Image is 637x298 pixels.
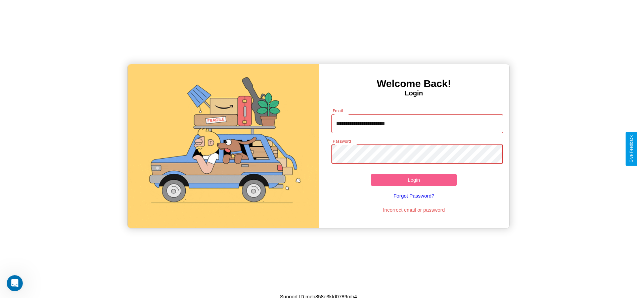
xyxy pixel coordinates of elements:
[328,205,500,214] p: Incorrect email or password
[328,186,500,205] a: Forgot Password?
[333,138,351,144] label: Password
[319,89,509,97] h4: Login
[333,108,343,114] label: Email
[7,275,23,291] iframe: Intercom live chat
[629,135,634,163] div: Give Feedback
[128,64,318,228] img: gif
[319,78,509,89] h3: Welcome Back!
[371,174,457,186] button: Login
